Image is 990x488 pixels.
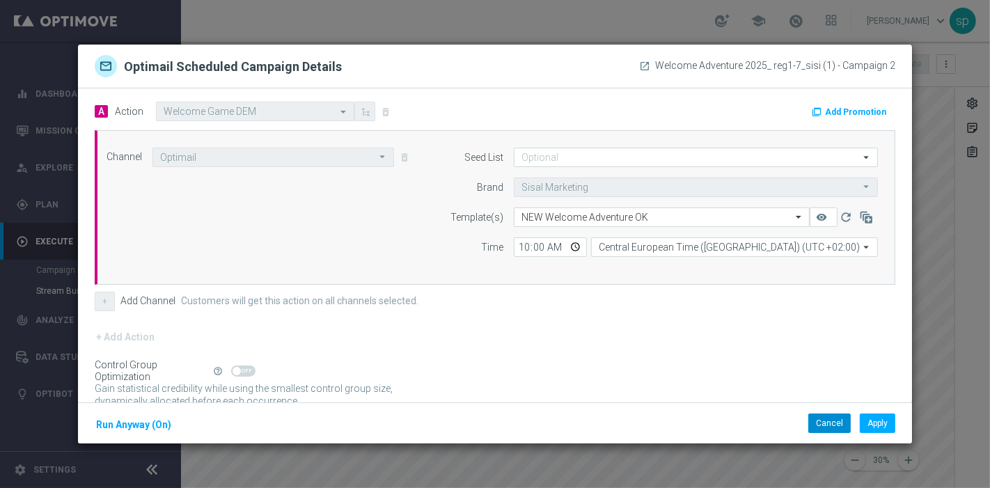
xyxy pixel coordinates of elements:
[156,102,354,121] ng-select: Welcome Game DEM
[816,212,827,223] i: remove_red_eye
[808,414,851,433] button: Cancel
[213,366,223,376] i: help_outline
[639,61,650,72] a: launch
[95,359,212,383] div: Control Group Optimization
[810,104,891,120] button: Add Promotion
[477,182,503,194] label: Brand
[839,210,853,224] i: refresh
[115,106,143,118] label: Action
[591,237,878,257] input: Select time zone
[95,105,108,118] span: A
[514,148,878,167] input: Optional
[810,207,838,227] button: remove_red_eye
[212,363,231,379] button: help_outline
[860,178,874,196] i: arrow_drop_down
[464,152,503,164] label: Seed List
[376,148,390,166] i: arrow_drop_down
[838,207,858,227] button: refresh
[860,148,874,166] i: arrow_drop_down
[655,60,895,72] span: Welcome Adventure 2025_ reg1-7_sisi (1) - Campaign 2
[95,416,173,434] button: Run Anyway (On)
[120,295,175,307] label: Add Channel
[860,238,874,256] i: arrow_drop_down
[860,414,895,433] button: Apply
[514,207,810,227] ng-select: NEW Welcome Adventure OK
[450,212,503,223] label: Template(s)
[107,151,142,163] label: Channel
[181,295,418,307] label: Customers will get this action on all channels selected.
[481,242,503,253] label: Time
[124,58,342,77] h2: Optimail Scheduled Campaign Details
[95,292,115,311] button: +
